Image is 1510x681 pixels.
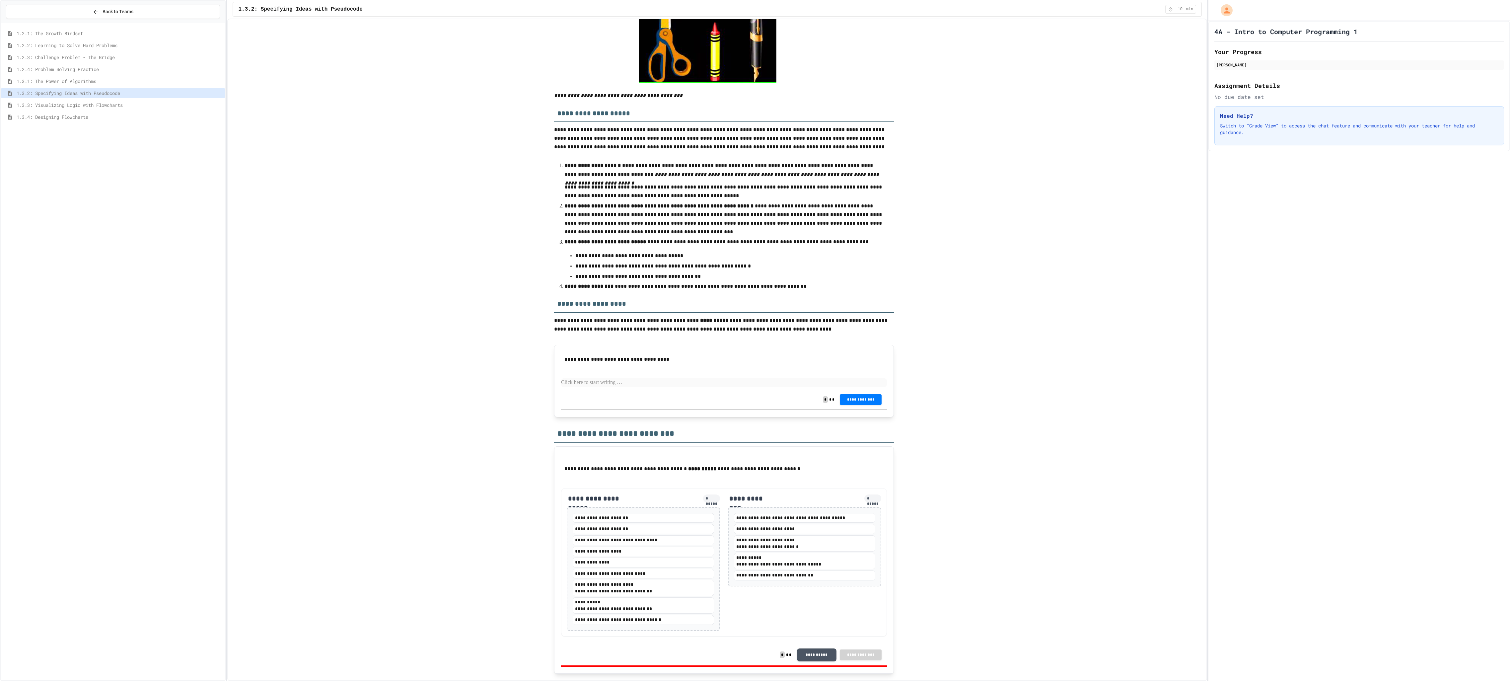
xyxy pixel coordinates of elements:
[1214,93,1504,101] div: No due date set
[17,102,223,109] span: 1.3.3: Visualizing Logic with Flowcharts
[17,90,223,97] span: 1.3.2: Specifying Ideas with Pseudocode
[17,42,223,49] span: 1.2.2: Learning to Solve Hard Problems
[17,54,223,61] span: 1.2.3: Challenge Problem - The Bridge
[17,78,223,85] span: 1.3.1: The Power of Algorithms
[103,8,133,15] span: Back to Teams
[238,5,362,13] span: 1.3.2: Specifying Ideas with Pseudocode
[1220,112,1498,120] h3: Need Help?
[1175,7,1186,12] span: 10
[1214,27,1358,36] h1: 4A - Intro to Computer Programming 1
[17,113,223,120] span: 1.3.4: Designing Flowcharts
[1214,47,1504,56] h2: Your Progress
[17,66,223,73] span: 1.2.4: Problem Solving Practice
[6,5,220,19] button: Back to Teams
[1216,62,1502,68] div: [PERSON_NAME]
[1220,122,1498,136] p: Switch to "Grade View" to access the chat feature and communicate with your teacher for help and ...
[1214,81,1504,90] h2: Assignment Details
[1214,3,1234,18] div: My Account
[1186,7,1193,12] span: min
[17,30,223,37] span: 1.2.1: The Growth Mindset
